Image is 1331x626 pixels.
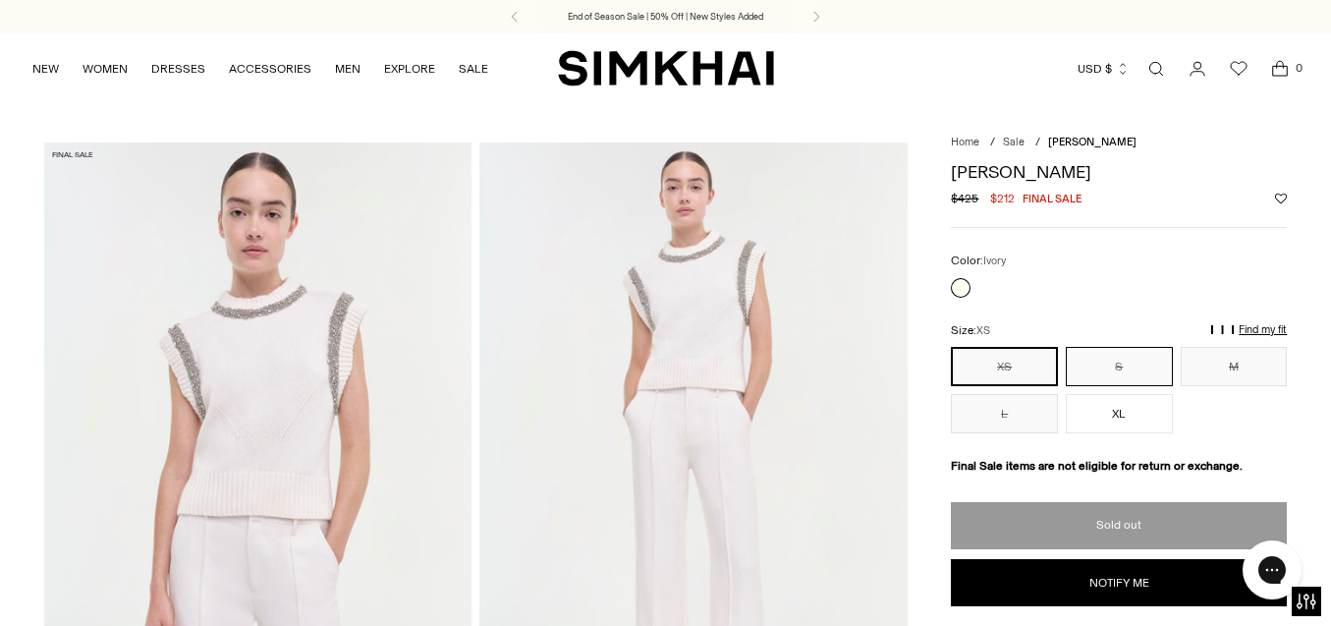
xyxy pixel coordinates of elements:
s: $425 [951,190,978,207]
button: USD $ [1078,47,1130,90]
a: MEN [335,47,360,90]
iframe: Sign Up via Text for Offers [16,551,197,610]
a: Go to the account page [1178,49,1217,88]
nav: breadcrumbs [951,135,1287,151]
button: XS [951,347,1058,386]
button: Add to Wishlist [1275,193,1287,204]
button: XL [1066,394,1173,433]
button: Notify me [951,559,1287,606]
a: DRESSES [151,47,205,90]
a: SIMKHAI [558,49,774,87]
iframe: Gorgias live chat messenger [1233,534,1311,606]
a: ACCESSORIES [229,47,311,90]
a: EXPLORE [384,47,435,90]
button: M [1181,347,1288,386]
span: [PERSON_NAME] [1048,136,1137,148]
a: Open search modal [1137,49,1176,88]
a: Sale [1003,136,1025,148]
div: / [990,135,995,151]
a: WOMEN [83,47,128,90]
span: XS [976,324,990,337]
a: End of Season Sale | 50% Off | New Styles Added [568,10,763,24]
span: Ivory [983,255,1006,267]
a: Home [951,136,979,148]
strong: Final Sale items are not eligible for return or exchange. [951,459,1243,473]
a: Wishlist [1219,49,1258,88]
button: S [1066,347,1173,386]
span: 0 [1290,59,1307,77]
a: Open cart modal [1260,49,1300,88]
span: $212 [990,190,1015,207]
h1: [PERSON_NAME] [951,163,1287,181]
a: NEW [32,47,59,90]
label: Color: [951,252,1006,270]
label: Size: [951,321,990,340]
a: SALE [459,47,488,90]
div: / [1035,135,1040,151]
button: L [951,394,1058,433]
